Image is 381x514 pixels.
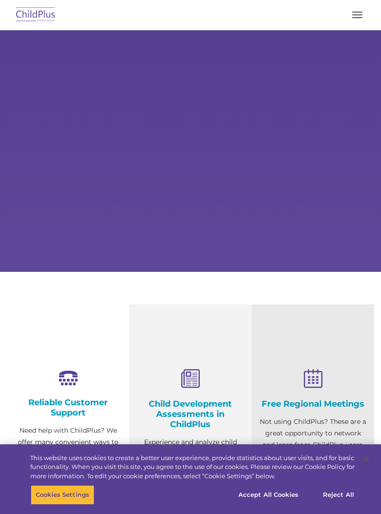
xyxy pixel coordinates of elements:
p: Experience and analyze child assessments and Head Start data management in one system with zero c... [136,436,244,506]
div: This website uses cookies to create a better user experience, provide statistics about user visit... [30,454,355,481]
button: Cookies Settings [31,485,94,505]
button: Accept All Cookies [233,485,303,505]
h4: Reliable Customer Support [14,397,122,418]
h4: Child Development Assessments in ChildPlus [136,399,244,429]
h4: Free Regional Meetings [259,399,367,409]
p: Need help with ChildPlus? We offer many convenient ways to contact our amazing Customer Support r... [14,425,122,506]
button: Reject All [309,485,368,505]
p: Not using ChildPlus? These are a great opportunity to network and learn from ChildPlus users. Fin... [259,416,367,474]
img: ChildPlus by Procare Solutions [14,4,58,26]
button: Close [356,449,376,469]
